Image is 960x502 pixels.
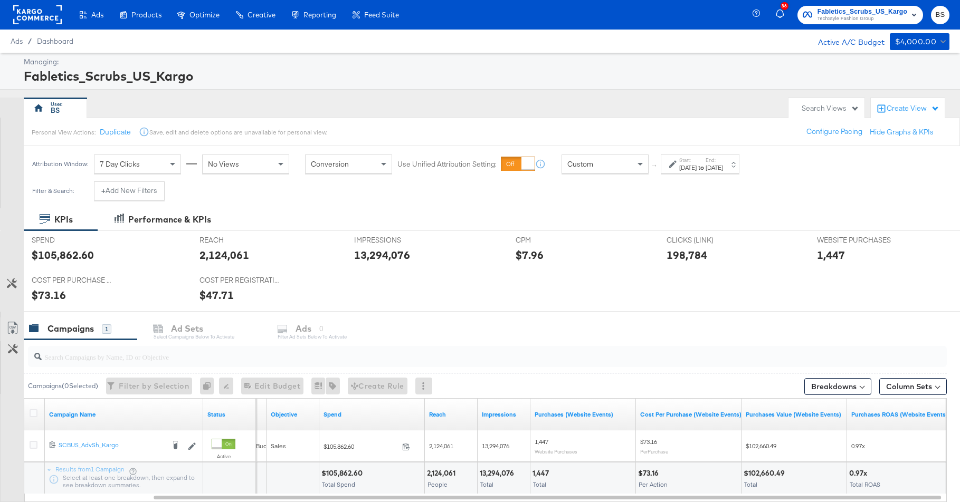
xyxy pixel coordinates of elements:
span: 7 Day Clicks [100,159,140,169]
span: SPEND [32,235,111,245]
div: Performance & KPIs [128,214,211,226]
button: Hide Graphs & KPIs [870,127,934,137]
div: Save, edit and delete options are unavailable for personal view. [149,128,327,137]
label: Start: [679,157,697,163]
span: Total [744,480,757,488]
button: Duplicate [100,127,131,137]
span: Optimize [189,11,220,19]
label: Use Unified Attribution Setting: [397,159,497,169]
button: BS [931,6,949,24]
div: Attribution Window: [32,160,89,168]
a: The total value of the purchase actions tracked by your Custom Audience pixel on your website aft... [746,410,843,419]
span: 13,294,076 [482,442,509,450]
div: Search Views [802,103,859,113]
div: Active A/C Budget [807,33,885,49]
strong: + [101,186,106,196]
div: 2,124,061 [427,468,459,478]
a: SCBUS_AdvSh_Kargo [59,441,164,451]
div: $7.96 [516,247,544,263]
label: End: [706,157,723,163]
span: BS [935,9,945,21]
div: Filter & Search: [32,187,74,195]
span: Per Action [639,480,668,488]
span: No Views [208,159,239,169]
div: 36 [781,2,788,10]
span: 2,124,061 [429,442,453,450]
div: $105,862.60 [321,468,366,478]
div: 0 [200,378,219,394]
button: 36 [774,5,792,25]
span: TechStyle Fashion Group [818,15,907,23]
span: Total ROAS [850,480,880,488]
button: $4,000.00 [890,33,949,50]
div: $47.71 [199,287,234,303]
span: 0.97x [851,442,865,450]
span: WEBSITE PURCHASES [817,235,896,245]
a: Your campaign's objective. [271,410,315,419]
div: 2,124,061 [199,247,249,263]
div: SCBUS_AdvSh_Kargo [59,441,164,449]
span: Products [131,11,161,19]
a: Shows the current state of your Ad Campaign. [207,410,252,419]
a: Dashboard [37,37,73,45]
div: 0.97x [849,468,870,478]
span: Fabletics_Scrubs_US_Kargo [818,6,907,17]
a: The number of times your ad was served. On mobile apps an ad is counted as served the first time ... [482,410,526,419]
div: 13,294,076 [354,247,410,263]
div: 1 [102,324,111,334]
sub: Per Purchase [640,448,668,455]
span: Total Spend [322,480,355,488]
div: $105,862.60 [32,247,94,263]
div: 1,447 [817,247,845,263]
div: $102,660.49 [744,468,788,478]
span: Feed Suite [364,11,399,19]
strong: to [697,163,706,171]
span: $73.16 [640,438,657,446]
div: $73.16 [32,287,66,303]
span: Ads [11,37,23,45]
div: $4,000.00 [895,35,937,49]
div: 1,447 [533,468,552,478]
a: The number of times a purchase was made tracked by your Custom Audience pixel on your website aft... [535,410,632,419]
a: The total value of the purchase actions divided by spend tracked by your Custom Audience pixel on... [851,410,948,419]
span: Total [480,480,493,488]
button: Breakdowns [804,378,871,395]
span: Ads [91,11,103,19]
a: The total amount spent to date. [324,410,421,419]
span: Custom [567,159,593,169]
span: REACH [199,235,279,245]
a: The number of people your ad was served to. [429,410,473,419]
div: Fabletics_Scrubs_US_Kargo [24,67,947,85]
span: CLICKS (LINK) [667,235,746,245]
div: Managing: [24,57,947,67]
span: People [427,480,448,488]
span: IMPRESSIONS [354,235,433,245]
div: Personal View Actions: [32,128,96,137]
span: 1,447 [535,438,548,446]
div: 198,784 [667,247,707,263]
span: ↑ [650,164,660,168]
div: Campaigns [47,323,94,335]
span: / [23,37,37,45]
div: $73.16 [638,468,662,478]
span: CPM [516,235,595,245]
span: Conversion [311,159,349,169]
span: COST PER REGISTRATION (WEBSITE EVENTS) [199,275,279,285]
div: 13,294,076 [480,468,517,478]
button: Fabletics_Scrubs_US_KargoTechStyle Fashion Group [797,6,923,24]
button: +Add New Filters [94,181,165,200]
a: Your campaign name. [49,410,199,419]
button: Column Sets [879,378,947,395]
div: Create View [887,103,939,114]
span: $105,862.60 [324,442,398,450]
span: $102,660.49 [746,442,776,450]
div: [DATE] [706,163,723,172]
span: Total [533,480,546,488]
span: Sales [271,442,286,450]
div: [DATE] [679,163,697,172]
sub: Website Purchases [535,448,577,455]
div: KPIs [54,214,73,226]
input: Search Campaigns by Name, ID or Objective [42,342,863,363]
div: BS [51,105,60,115]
